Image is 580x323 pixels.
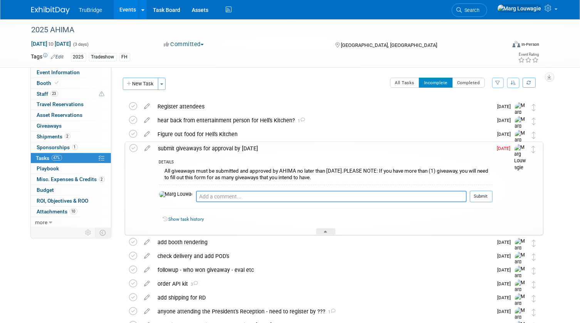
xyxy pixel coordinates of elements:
span: [DATE] [498,295,515,300]
span: (3 days) [73,42,89,47]
i: Move task [532,309,536,316]
a: Playbook [31,163,111,174]
span: 1 [326,310,336,315]
td: Tags [31,53,64,62]
i: Move task [532,240,536,247]
span: Potential Scheduling Conflict -- at least one attendee is tagged in another overlapping event. [99,91,105,98]
a: Edit [51,54,64,60]
button: All Tasks [390,78,420,88]
span: Asset Reservations [37,112,83,118]
span: [DATE] [497,146,515,151]
span: Search [462,7,480,13]
a: Refresh [523,78,536,88]
div: Register attendees [154,100,493,113]
span: Booth [37,80,60,86]
div: followup - who won giveaway - eval etc [154,263,493,276]
span: [DATE] [498,104,515,109]
div: Event Rating [518,53,539,57]
div: order API kit [154,277,493,290]
a: edit [141,308,154,315]
a: Travel Reservations [31,99,111,110]
img: Marg Louwagie [515,144,526,171]
a: Shipments2 [31,132,111,142]
span: Tasks [36,155,62,161]
img: Marg Louwagie [515,293,526,321]
a: Event Information [31,67,111,78]
span: [DATE] [498,118,515,123]
span: ROI, Objectives & ROO [37,198,89,204]
span: [DATE] [498,309,515,314]
a: Sponsorships1 [31,142,111,153]
div: DETAILS [159,160,493,166]
i: Move task [532,104,536,111]
div: check delivery and add POD's [154,250,493,263]
i: Move task [532,118,536,125]
div: 2025 [71,53,86,61]
span: 10 [70,208,77,214]
i: Move task [532,253,536,261]
span: 2 [99,176,105,182]
a: Staff23 [31,89,111,99]
div: In-Person [521,42,540,47]
span: [DATE] [498,253,515,259]
span: 1 [72,144,78,150]
td: Toggle Event Tabs [95,228,111,238]
div: All giveaways must be submitted and approved by AHIMA no later than [DATE].PLEASE NOTE: If you ha... [159,166,493,184]
button: New Task [123,78,158,90]
img: Marg Louwagie [159,191,192,198]
img: Marg Louwagie [515,130,526,157]
span: 1 [295,118,305,123]
span: [GEOGRAPHIC_DATA], [GEOGRAPHIC_DATA] [341,42,437,48]
span: [DATE] [498,267,515,273]
a: edit [141,266,154,273]
img: Marg Louwagie [515,252,526,279]
div: Event Format [464,40,540,52]
div: FH [119,53,130,61]
img: Marg Louwagie [515,116,526,143]
img: ExhibitDay [31,7,70,14]
a: Giveaways [31,121,111,131]
span: Misc. Expenses & Credits [37,176,105,182]
a: Booth [31,78,111,88]
span: 47% [52,155,62,161]
img: Marg Louwagie [515,102,526,130]
button: Incomplete [419,78,453,88]
a: edit [141,253,154,260]
span: Staff [37,91,58,97]
i: Move task [532,281,536,288]
a: edit [141,280,154,287]
img: Marg Louwagie [515,266,526,293]
img: Marg Louwagie [515,238,526,265]
div: Tradeshow [89,53,117,61]
div: 2025 AHIMA [29,23,496,37]
span: [DATE] [498,281,515,286]
button: Completed [452,78,485,88]
span: Giveaways [37,123,62,129]
td: Personalize Event Tab Strip [82,228,96,238]
a: edit [141,117,154,124]
span: 2 [65,133,70,139]
i: Move task [532,295,536,302]
button: Committed [161,40,207,48]
img: Marg Louwagie [515,280,526,307]
div: hear back from entertainment person for Hell's Kitchen? [154,114,493,127]
div: submit giveaways for approval by [DATE] [154,142,493,155]
i: Move task [532,146,536,153]
div: Figure out food for Hell's Kitchen [154,128,493,141]
span: Sponsorships [37,144,78,150]
a: Search [452,3,487,17]
span: 3 [188,282,198,287]
a: more [31,217,111,228]
a: Asset Reservations [31,110,111,120]
a: Show task history [169,216,204,222]
span: to [48,41,55,47]
span: more [35,219,48,225]
a: edit [141,103,154,110]
a: Misc. Expenses & Credits2 [31,174,111,185]
span: TruBridge [79,7,102,13]
i: Booth reservation complete [55,81,59,85]
div: anyone attending the President's Reception - need to register by ??? [154,305,493,318]
div: add booth rendering [154,236,493,249]
button: Submit [470,191,493,202]
a: Budget [31,185,111,195]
